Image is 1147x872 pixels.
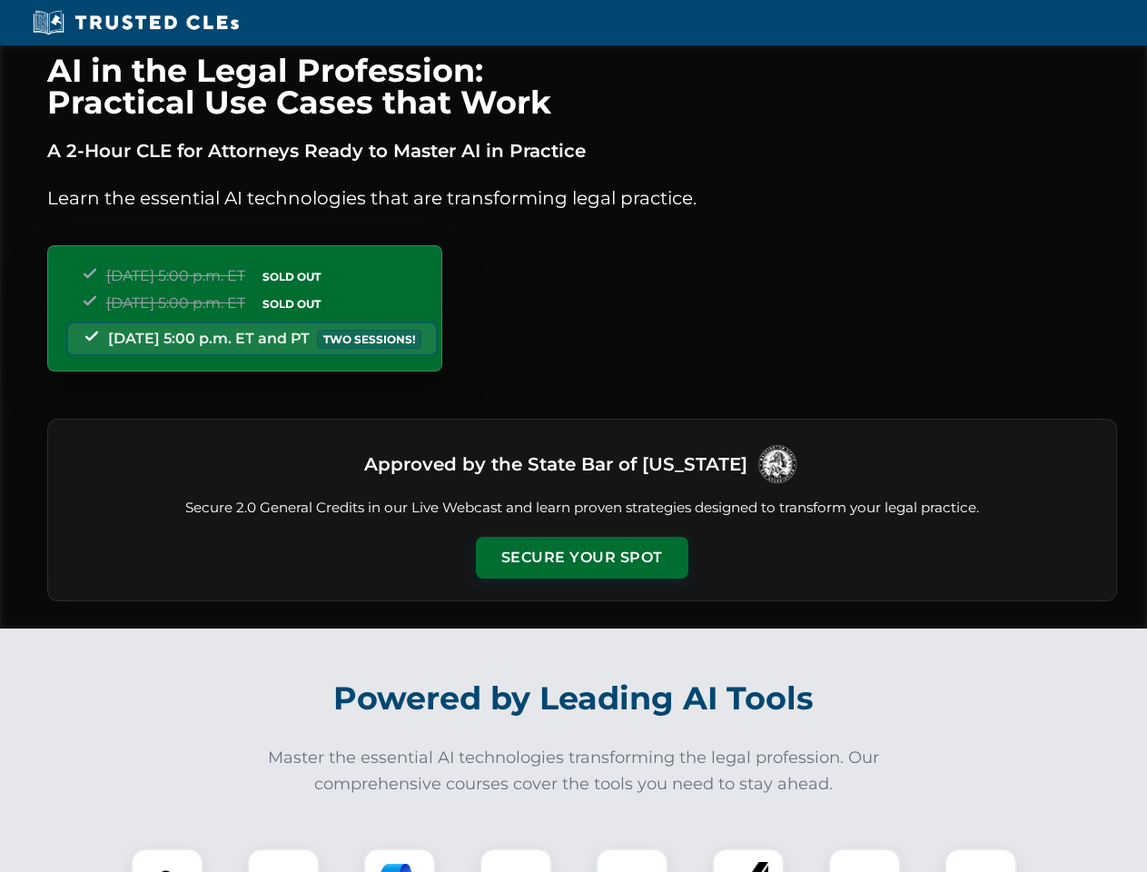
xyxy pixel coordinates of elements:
p: A 2-Hour CLE for Attorneys Ready to Master AI in Practice [47,136,1117,165]
span: [DATE] 5:00 p.m. ET [106,267,245,284]
p: Master the essential AI technologies transforming the legal profession. Our comprehensive courses... [256,745,892,798]
h1: AI in the Legal Profession: Practical Use Cases that Work [47,54,1117,118]
img: Logo [755,441,800,487]
p: Secure 2.0 General Credits in our Live Webcast and learn proven strategies designed to transform ... [70,498,1094,519]
img: Trusted CLEs [27,9,244,36]
span: SOLD OUT [256,267,327,286]
p: Learn the essential AI technologies that are transforming legal practice. [47,183,1117,213]
h2: Powered by Leading AI Tools [71,667,1077,730]
button: Secure Your Spot [476,537,688,579]
h3: Approved by the State Bar of [US_STATE] [364,448,747,481]
span: SOLD OUT [256,294,327,313]
span: [DATE] 5:00 p.m. ET [106,294,245,312]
